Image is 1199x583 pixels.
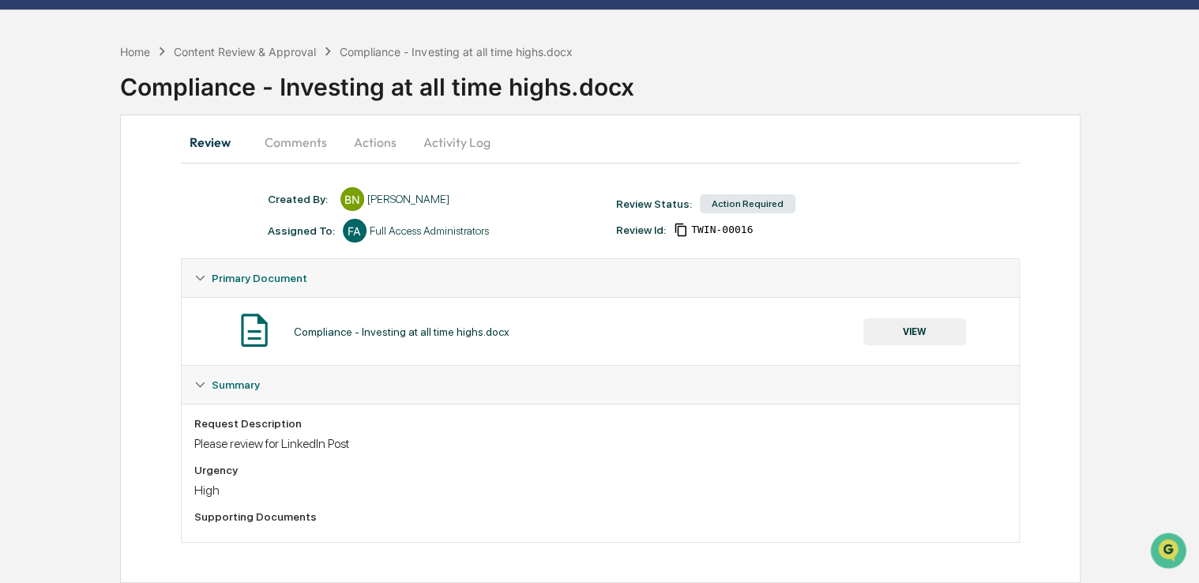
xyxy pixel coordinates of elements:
[268,224,335,237] div: Assigned To:
[54,121,259,137] div: Start new chat
[194,436,1007,451] div: Please review for LinkedIn Post
[194,417,1007,430] div: Request Description
[194,510,1007,523] div: Supporting Documents
[194,483,1007,498] div: High
[367,193,449,205] div: [PERSON_NAME]
[269,126,288,145] button: Start new chat
[182,404,1020,542] div: Summary
[340,45,572,58] div: Compliance - Investing at all time highs.docx
[16,201,28,213] div: 🖐️
[212,272,307,284] span: Primary Document
[9,193,108,221] a: 🖐️Preclearance
[235,310,274,350] img: Document Icon
[294,325,509,338] div: Compliance - Investing at all time highs.docx
[691,224,753,236] span: d4a7e95f-c89f-4deb-96a8-dacfe48f789d
[32,229,100,245] span: Data Lookup
[130,199,196,215] span: Attestations
[174,45,316,58] div: Content Review & Approval
[182,297,1020,365] div: Primary Document
[32,199,102,215] span: Preclearance
[616,224,666,236] div: Review Id:
[108,193,202,221] a: 🗄️Attestations
[120,60,1199,101] div: Compliance - Investing at all time highs.docx
[700,194,795,213] div: Action Required
[181,123,252,161] button: Review
[252,123,340,161] button: Comments
[343,219,366,243] div: FA
[157,268,191,280] span: Pylon
[182,259,1020,297] div: Primary Document
[16,231,28,243] div: 🔎
[1148,531,1191,574] iframe: Open customer support
[616,197,692,210] div: Review Status:
[54,137,200,149] div: We're available if you need us!
[181,123,1020,161] div: secondary tabs example
[194,464,1007,476] div: Urgency
[268,193,333,205] div: Created By: ‎ ‎
[111,267,191,280] a: Powered byPylon
[411,123,503,161] button: Activity Log
[340,123,411,161] button: Actions
[16,33,288,58] p: How can we help?
[182,366,1020,404] div: Summary
[120,45,150,58] div: Home
[9,223,106,251] a: 🔎Data Lookup
[370,224,489,237] div: Full Access Administrators
[212,378,260,391] span: Summary
[115,201,127,213] div: 🗄️
[340,187,364,211] div: BN
[863,318,966,345] button: VIEW
[16,121,44,149] img: 1746055101610-c473b297-6a78-478c-a979-82029cc54cd1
